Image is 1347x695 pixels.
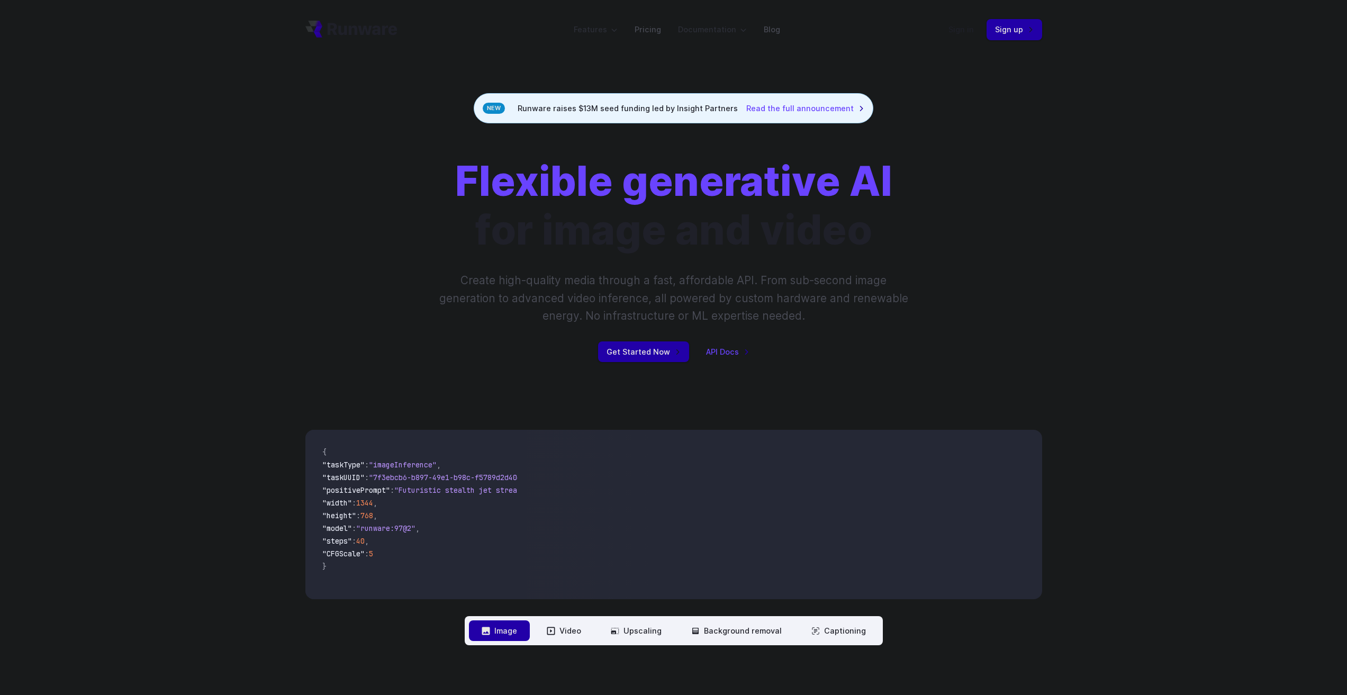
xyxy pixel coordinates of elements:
span: , [373,498,377,508]
div: Runware raises $13M seed funding led by Insight Partners [474,93,873,123]
button: Video [534,620,594,641]
span: "imageInference" [369,460,437,470]
span: "Futuristic stealth jet streaking through a neon-lit cityscape with glowing purple exhaust" [394,485,780,495]
span: : [365,460,369,470]
a: API Docs [706,346,749,358]
button: Background removal [679,620,794,641]
span: : [352,536,356,546]
span: "model" [322,523,352,533]
span: 40 [356,536,365,546]
a: Read the full announcement [746,102,864,114]
span: : [390,485,394,495]
span: , [373,511,377,520]
span: , [437,460,441,470]
span: 1344 [356,498,373,508]
span: "taskUUID" [322,473,365,482]
span: : [352,498,356,508]
label: Features [574,23,618,35]
button: Image [469,620,530,641]
span: "steps" [322,536,352,546]
a: Pricing [635,23,661,35]
span: "7f3ebcb6-b897-49e1-b98c-f5789d2d40d7" [369,473,530,482]
span: , [365,536,369,546]
span: "width" [322,498,352,508]
a: Get Started Now [598,341,689,362]
span: : [365,549,369,558]
a: Blog [764,23,780,35]
p: Create high-quality media through a fast, affordable API. From sub-second image generation to adv... [438,272,909,324]
span: : [365,473,369,482]
strong: Flexible generative AI [455,157,892,206]
span: : [352,523,356,533]
button: Captioning [799,620,879,641]
a: Go to / [305,21,397,38]
h1: for image and video [455,157,892,255]
span: : [356,511,360,520]
button: Upscaling [598,620,674,641]
span: 768 [360,511,373,520]
span: } [322,562,327,571]
span: "height" [322,511,356,520]
label: Documentation [678,23,747,35]
span: "runware:97@2" [356,523,415,533]
span: "CFGScale" [322,549,365,558]
a: Sign in [948,23,974,35]
a: Sign up [987,19,1042,40]
span: { [322,447,327,457]
span: "positivePrompt" [322,485,390,495]
span: "taskType" [322,460,365,470]
span: , [415,523,420,533]
span: 5 [369,549,373,558]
